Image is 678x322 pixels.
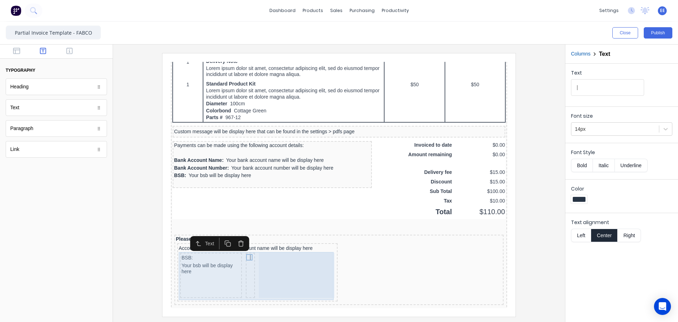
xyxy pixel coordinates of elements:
[6,141,107,158] div: Link
[644,27,672,39] button: Publish
[11,192,70,214] div: BSB:Your bsb will be display here
[6,25,101,40] input: Enter template name here
[612,27,638,39] button: Close
[5,174,331,181] div: Please make payment to:
[10,125,33,132] div: Paragraph
[654,298,671,315] div: Open Intercom Messenger
[21,176,34,187] button: Select parent
[3,103,200,110] div: Bank Account Number:Your bank account number will be display here
[50,176,63,187] button: Duplicate
[34,178,46,185] div: Text
[6,120,107,137] div: Paragraph
[618,229,641,242] button: Right
[378,5,412,16] div: productivity
[3,95,200,103] div: Bank Account Name:Your bank account name will be display here
[3,110,200,118] div: BSB:Your bsb will be display here
[6,78,107,95] div: Heading
[3,81,200,86] div: Payments can be made using the following account details:
[571,185,672,192] label: Color
[1,171,335,297] div: Please make payment to:Account Name:Your bank account name will be display hereBSB:Your bsb will ...
[6,64,107,76] button: typography
[6,67,35,74] div: typography
[299,5,327,16] div: products
[571,229,591,242] button: Left
[615,159,648,172] button: Underline
[63,176,76,187] button: Delete
[11,5,21,16] img: Factory
[10,146,19,153] div: Link
[8,183,165,191] div: Account Name:Your bank account name will be display here
[10,83,29,90] div: Heading
[599,51,610,57] h2: Text
[571,50,590,58] button: Columns
[591,229,618,242] button: Center
[8,190,165,238] div: BSB:Your bsb will be display here|
[571,219,672,226] label: Text alignment
[571,69,644,79] div: Text
[571,149,672,156] label: Font Style
[571,159,593,172] button: Bold
[76,192,83,199] div: |
[571,79,644,96] input: Text
[5,181,331,242] div: Account Name:Your bank account name will be display hereBSB:Your bsb will be display here|
[266,5,299,16] a: dashboard
[593,159,615,172] button: Italic
[596,5,622,16] div: settings
[327,5,346,16] div: sales
[571,112,672,119] label: Font size
[6,99,107,116] div: Text
[10,104,19,111] div: Text
[3,67,333,73] div: Custom message will be display here that can be found in the settings > pdfs page
[346,5,378,16] div: purchasing
[660,7,665,14] span: EE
